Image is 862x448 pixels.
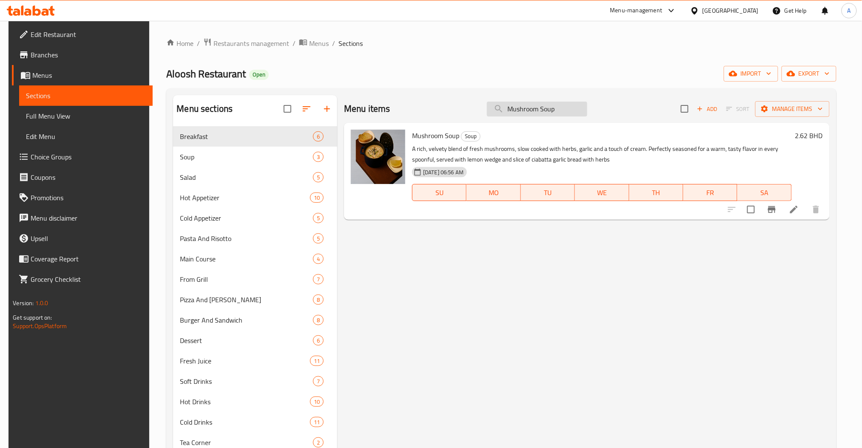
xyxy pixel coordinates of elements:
[313,153,323,161] span: 3
[173,208,337,228] div: Cold Appetizer5
[461,131,480,141] span: Soup
[166,38,836,49] nav: breadcrumb
[180,233,313,244] span: Pasta And Risotto
[12,208,153,228] a: Menu disclaimer
[180,131,313,142] span: Breakfast
[19,106,153,126] a: Full Menu View
[180,213,313,223] span: Cold Appetizer
[180,172,313,182] span: Salad
[470,187,517,199] span: MO
[166,64,246,83] span: Aloosh Restaurant
[313,275,323,284] span: 7
[180,335,313,346] span: Dessert
[180,152,313,162] span: Soup
[180,193,310,203] span: Hot Appetizer
[26,111,146,121] span: Full Menu View
[12,167,153,187] a: Coupons
[313,213,324,223] div: items
[173,330,337,351] div: Dessert6
[26,131,146,142] span: Edit Menu
[420,168,467,176] span: [DATE] 06:56 AM
[806,199,826,220] button: delete
[249,71,269,78] span: Open
[309,38,329,48] span: Menus
[313,439,323,447] span: 2
[683,184,737,201] button: FR
[166,38,193,48] a: Home
[12,24,153,45] a: Edit Restaurant
[249,70,269,80] div: Open
[310,194,323,202] span: 10
[313,214,323,222] span: 5
[313,274,324,284] div: items
[213,38,289,48] span: Restaurants management
[180,295,313,305] div: Pizza And Mnoushita
[173,147,337,167] div: Soup3
[313,376,324,386] div: items
[173,412,337,432] div: Cold Drinks11
[742,201,760,218] span: Select to update
[31,213,146,223] span: Menu disclaimer
[313,296,323,304] span: 8
[173,289,337,310] div: Pizza And [PERSON_NAME]8
[19,126,153,147] a: Edit Menu
[180,376,313,386] div: Soft Drinks
[782,66,836,82] button: export
[339,38,363,48] span: Sections
[12,65,153,85] a: Menus
[12,269,153,289] a: Grocery Checklist
[19,85,153,106] a: Sections
[173,249,337,269] div: Main Course4
[694,102,721,116] button: Add
[676,100,694,118] span: Select section
[31,152,146,162] span: Choice Groups
[789,204,799,215] a: Edit menu item
[173,310,337,330] div: Burger And Sandwich8
[313,316,323,324] span: 8
[31,29,146,40] span: Edit Restaurant
[412,129,459,142] span: Mushroom Soup
[721,102,755,116] span: Select section first
[575,184,629,201] button: WE
[180,274,313,284] span: From Grill
[578,187,626,199] span: WE
[176,102,233,115] h2: Menu sections
[696,104,719,114] span: Add
[31,50,146,60] span: Branches
[313,337,323,345] span: 6
[180,356,310,366] span: Fresh Juice
[32,70,146,80] span: Menus
[180,295,313,305] span: Pizza And [PERSON_NAME]
[12,187,153,208] a: Promotions
[313,131,324,142] div: items
[296,99,317,119] span: Sort sections
[13,312,52,323] span: Get support on:
[762,199,782,220] button: Branch-specific-item
[351,130,405,184] img: Mushroom Soup
[173,371,337,391] div: Soft Drinks7
[313,295,324,305] div: items
[310,193,324,203] div: items
[180,315,313,325] span: Burger And Sandwich
[173,269,337,289] div: From Grill7
[180,417,310,427] span: Cold Drinks
[524,187,572,199] span: TU
[694,102,721,116] span: Add item
[310,418,323,426] span: 11
[310,356,324,366] div: items
[313,315,324,325] div: items
[412,144,791,165] p: A rich, velvety blend of fresh mushrooms, slow cooked with herbs, garlic and a touch of cream. Pe...
[180,254,313,264] span: Main Course
[487,102,587,116] input: search
[633,187,680,199] span: TH
[279,100,296,118] span: Select all sections
[180,437,313,448] div: Tea Corner
[629,184,683,201] button: TH
[313,377,323,386] span: 7
[180,397,310,407] span: Hot Drinks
